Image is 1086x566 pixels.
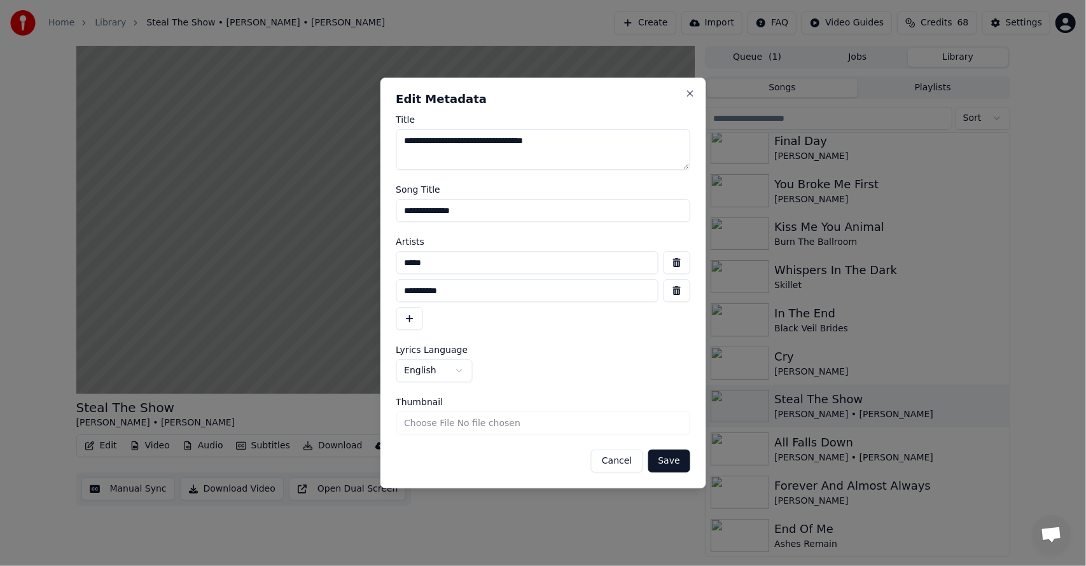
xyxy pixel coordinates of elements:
span: Lyrics Language [396,345,468,354]
label: Song Title [396,185,690,194]
button: Save [648,450,690,473]
button: Cancel [591,450,643,473]
label: Artists [396,237,690,246]
label: Title [396,115,690,124]
span: Thumbnail [396,397,443,406]
h2: Edit Metadata [396,93,690,105]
